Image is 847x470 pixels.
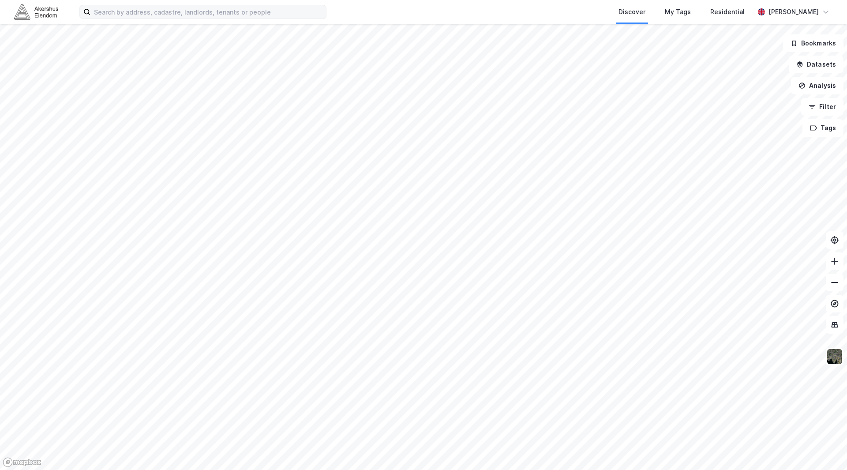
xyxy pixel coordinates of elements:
[14,4,58,19] img: akershus-eiendom-logo.9091f326c980b4bce74ccdd9f866810c.svg
[802,119,843,137] button: Tags
[618,7,645,17] div: Discover
[665,7,691,17] div: My Tags
[803,428,847,470] div: Kontrollprogram for chat
[803,428,847,470] iframe: Chat Widget
[826,348,843,365] img: 9k=
[801,98,843,116] button: Filter
[791,77,843,94] button: Analysis
[710,7,745,17] div: Residential
[783,34,843,52] button: Bookmarks
[90,5,326,19] input: Search by address, cadastre, landlords, tenants or people
[3,457,41,467] a: Mapbox homepage
[768,7,819,17] div: [PERSON_NAME]
[789,56,843,73] button: Datasets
